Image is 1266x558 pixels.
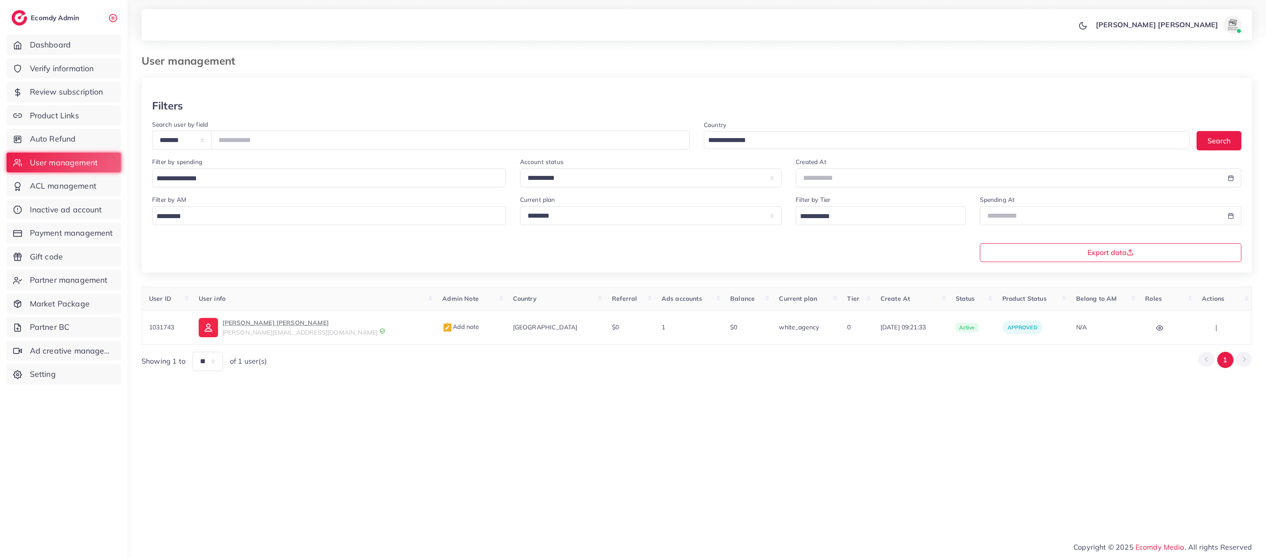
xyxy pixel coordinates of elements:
span: Market Package [30,298,90,310]
span: Copyright © 2025 [1073,542,1252,552]
span: 0 [847,323,851,331]
a: Partner BC [7,317,121,337]
span: Setting [30,368,56,380]
label: Account status [520,157,564,166]
a: Payment management [7,223,121,243]
ul: Pagination [1198,352,1252,368]
span: active [956,323,979,332]
p: [PERSON_NAME] [PERSON_NAME] [1096,19,1218,30]
a: User management [7,153,121,173]
span: User management [30,157,98,168]
a: Setting [7,364,121,384]
img: admin_note.cdd0b510.svg [442,322,453,333]
a: Dashboard [7,35,121,55]
button: Export data [980,243,1242,262]
span: Create At [880,295,910,303]
a: Inactive ad account [7,200,121,220]
a: Verify information [7,58,121,79]
h3: User management [142,55,242,67]
a: Ecomdy Media [1135,543,1185,551]
img: avatar [1224,16,1241,33]
label: Search user by field [152,120,208,129]
span: Product Links [30,110,79,121]
span: Product Status [1002,295,1047,303]
span: Country [513,295,537,303]
span: Belong to AM [1076,295,1117,303]
label: Filter by Tier [796,195,830,204]
div: Search for option [796,206,965,225]
span: Actions [1202,295,1224,303]
span: Showing 1 to [142,356,186,366]
a: Review subscription [7,82,121,102]
span: ACL management [30,180,96,192]
span: Export data [1088,249,1134,256]
span: Roles [1145,295,1162,303]
a: Market Package [7,294,121,314]
span: [GEOGRAPHIC_DATA] [513,323,578,331]
span: Inactive ad account [30,204,102,215]
span: Review subscription [30,86,103,98]
span: 1031743 [149,323,174,331]
span: Dashboard [30,39,71,51]
input: Search for option [153,172,495,186]
h3: Filters [152,99,183,112]
a: Partner management [7,270,121,290]
label: Filter by spending [152,157,202,166]
label: Created At [796,157,826,166]
div: Search for option [152,168,506,187]
span: 1 [662,323,665,331]
span: Partner BC [30,321,70,333]
img: 9CAL8B2pu8EFxCJHYAAAAldEVYdGRhdGU6Y3JlYXRlADIwMjItMTItMDlUMDQ6NTg6MzkrMDA6MDBXSlgLAAAAJXRFWHRkYXR... [379,328,386,334]
span: [DATE] 09:21:33 [880,323,942,332]
span: approved [1008,324,1037,331]
label: Current plan [520,195,555,204]
a: Gift code [7,247,121,267]
span: $0 [730,323,737,331]
span: $0 [612,323,619,331]
button: Go to page 1 [1217,352,1233,368]
input: Search for option [705,134,1178,147]
input: Search for option [797,210,954,223]
h2: Ecomdy Admin [31,14,81,22]
a: Product Links [7,106,121,126]
span: Payment management [30,227,113,239]
span: Ad creative management [30,345,114,357]
img: logo [11,10,27,26]
span: Verify information [30,63,94,74]
label: Filter by AM [152,195,186,204]
span: Current plan [779,295,817,303]
p: [PERSON_NAME] [PERSON_NAME] [222,317,378,328]
a: [PERSON_NAME] [PERSON_NAME]avatar [1091,16,1245,33]
span: User info [199,295,226,303]
input: Search for option [153,210,495,223]
span: Add note [442,323,479,331]
label: Country [704,120,726,129]
span: Admin Note [442,295,479,303]
div: Search for option [704,131,1190,149]
span: Referral [612,295,637,303]
span: Balance [730,295,755,303]
span: of 1 user(s) [230,356,267,366]
a: [PERSON_NAME] [PERSON_NAME][PERSON_NAME][EMAIL_ADDRESS][DOMAIN_NAME] [199,317,429,337]
a: logoEcomdy Admin [11,10,81,26]
div: Search for option [152,206,506,225]
span: [PERSON_NAME][EMAIL_ADDRESS][DOMAIN_NAME] [222,328,378,336]
a: ACL management [7,176,121,196]
span: white_agency [779,323,819,331]
span: User ID [149,295,171,303]
span: Status [956,295,975,303]
label: Spending At [980,195,1015,204]
span: Auto Refund [30,133,76,145]
span: N/A [1076,323,1087,331]
button: Search [1197,131,1241,150]
span: , All rights Reserved [1185,542,1252,552]
span: Tier [847,295,859,303]
span: Partner management [30,274,108,286]
img: ic-user-info.36bf1079.svg [199,318,218,337]
a: Ad creative management [7,341,121,361]
span: Ads accounts [662,295,702,303]
a: Auto Refund [7,129,121,149]
span: Gift code [30,251,63,263]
